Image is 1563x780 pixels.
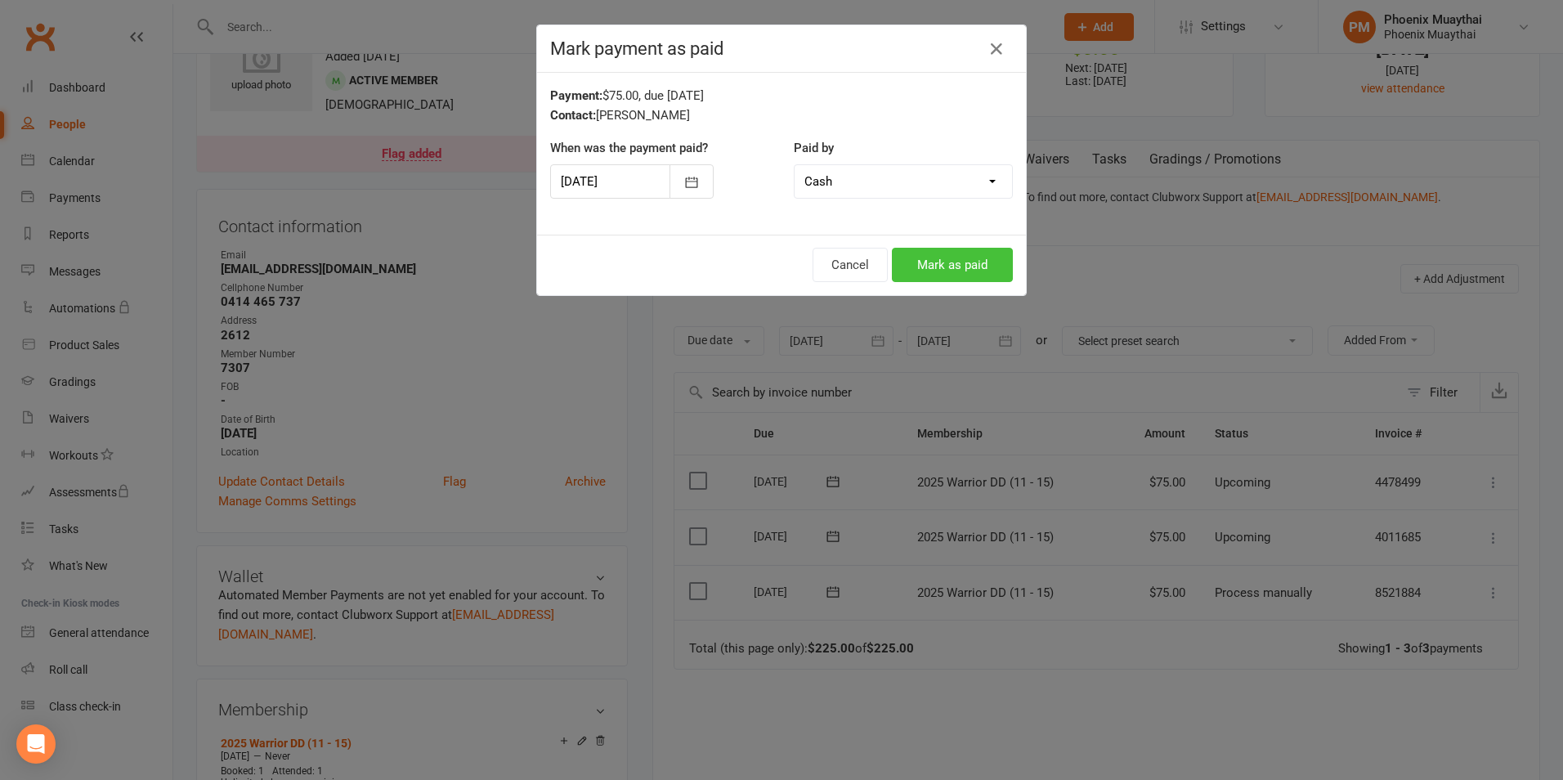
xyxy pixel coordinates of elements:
[550,138,708,158] label: When was the payment paid?
[550,86,1013,105] div: $75.00, due [DATE]
[550,38,1013,59] h4: Mark payment as paid
[550,105,1013,125] div: [PERSON_NAME]
[813,248,888,282] button: Cancel
[550,108,596,123] strong: Contact:
[794,138,834,158] label: Paid by
[892,248,1013,282] button: Mark as paid
[16,724,56,764] div: Open Intercom Messenger
[550,88,602,103] strong: Payment:
[983,36,1010,62] button: Close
